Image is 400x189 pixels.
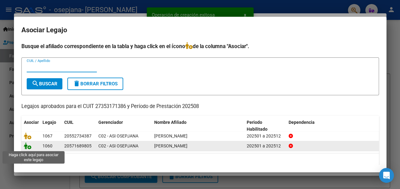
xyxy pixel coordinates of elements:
[286,116,379,136] datatable-header-cell: Dependencia
[21,116,40,136] datatable-header-cell: Asociar
[154,133,187,138] span: CIAPPONI LUCIANO JAVIER
[98,120,123,125] span: Gerenciador
[67,78,123,90] button: Borrar Filtros
[64,120,74,125] span: CUIL
[43,143,52,148] span: 1060
[152,116,245,136] datatable-header-cell: Nombre Afiliado
[247,142,284,150] div: 202501 a 202512
[98,133,138,138] span: C02 - ASI OSEPJANA
[32,81,57,87] span: Buscar
[21,24,379,36] h2: Asociar Legajo
[379,168,394,183] div: Open Intercom Messenger
[154,120,187,125] span: Nombre Afiliado
[98,143,138,148] span: C02 - ASI OSEPJANA
[64,142,92,150] div: 20571689805
[43,120,56,125] span: Legajo
[73,80,80,87] mat-icon: delete
[96,116,152,136] datatable-header-cell: Gerenciador
[40,116,62,136] datatable-header-cell: Legajo
[62,116,96,136] datatable-header-cell: CUIL
[244,116,286,136] datatable-header-cell: Periodo Habilitado
[21,42,379,50] h4: Busque el afiliado correspondiente en la tabla y haga click en el ícono de la columna "Asociar".
[21,103,379,110] p: Legajos aprobados para el CUIT 27353171386 y Período de Prestación 202508
[64,133,92,140] div: 20552734387
[247,120,267,132] span: Periodo Habilitado
[21,153,379,169] div: 2 registros
[43,133,52,138] span: 1067
[247,133,284,140] div: 202501 a 202512
[73,81,118,87] span: Borrar Filtros
[27,78,62,89] button: Buscar
[154,143,187,148] span: FERNANDEZ BASTIAN EMIR
[32,80,39,87] mat-icon: search
[289,120,315,125] span: Dependencia
[24,120,39,125] span: Asociar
